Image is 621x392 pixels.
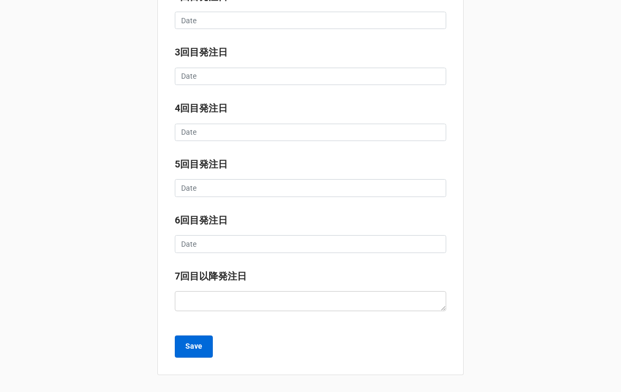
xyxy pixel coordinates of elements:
button: Save [175,335,213,358]
input: Date [175,124,446,142]
label: 4回目発注日 [175,101,228,116]
b: Save [185,341,202,352]
label: 3回目発注日 [175,45,228,60]
input: Date [175,235,446,253]
label: 7回目以降発注日 [175,269,247,284]
input: Date [175,179,446,197]
label: 6回目発注日 [175,213,228,228]
input: Date [175,68,446,86]
label: 5回目発注日 [175,157,228,172]
input: Date [175,12,446,30]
